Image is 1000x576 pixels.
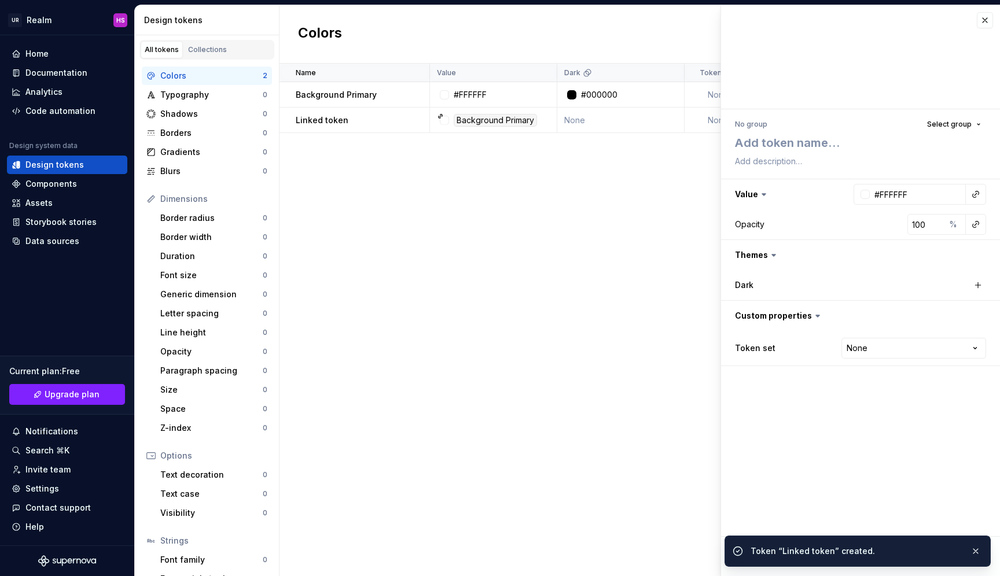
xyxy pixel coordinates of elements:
[25,178,77,190] div: Components
[160,146,263,158] div: Gradients
[685,82,752,108] td: None
[296,89,377,101] p: Background Primary
[156,285,272,304] a: Generic dimension0
[25,521,44,533] div: Help
[25,197,53,209] div: Assets
[700,68,734,77] p: Token set
[25,159,84,171] div: Design tokens
[907,214,945,235] input: 100
[263,147,267,157] div: 0
[7,499,127,517] button: Contact support
[144,14,274,26] div: Design tokens
[160,554,263,566] div: Font family
[263,489,267,499] div: 0
[25,483,59,494] div: Settings
[263,328,267,337] div: 0
[9,384,125,405] button: Upgrade plan
[25,502,91,514] div: Contact support
[263,232,267,242] div: 0
[263,167,267,176] div: 0
[25,216,97,228] div: Storybook stories
[298,24,342,45] h2: Colors
[25,235,79,247] div: Data sources
[263,470,267,479] div: 0
[263,90,267,99] div: 0
[7,422,127,441] button: Notifications
[160,70,263,82] div: Colors
[927,120,972,129] span: Select group
[7,83,127,101] a: Analytics
[296,115,348,126] p: Linked token
[160,193,267,205] div: Dimensions
[735,279,753,291] label: Dark
[142,143,272,161] a: Gradients0
[156,400,272,418] a: Space0
[27,14,52,26] div: Realm
[7,518,127,536] button: Help
[263,508,267,518] div: 0
[7,441,127,460] button: Search ⌘K
[870,184,966,205] input: e.g. #000000
[263,309,267,318] div: 0
[7,213,127,231] a: Storybook stories
[7,175,127,193] a: Components
[8,13,22,27] div: UR
[45,389,100,400] span: Upgrade plan
[25,426,78,437] div: Notifications
[160,308,263,319] div: Letter spacing
[296,68,316,77] p: Name
[156,209,272,227] a: Border radius0
[160,450,267,461] div: Options
[751,545,961,557] div: Token “Linked token” created.
[160,384,263,396] div: Size
[156,266,272,285] a: Font size0
[145,45,179,54] div: All tokens
[156,504,272,522] a: Visibility0
[38,555,96,567] svg: Supernova Logo
[9,365,125,377] div: Current plan : Free
[160,212,263,224] div: Border radius
[156,323,272,342] a: Line height0
[25,464,71,475] div: Invite team
[263,290,267,299] div: 0
[25,445,69,456] div: Search ⌘K
[160,250,263,262] div: Duration
[160,165,263,177] div: Blurs
[454,89,487,101] div: #FFFFFF
[160,469,263,481] div: Text decoration
[160,535,267,547] div: Strings
[142,124,272,142] a: Borders0
[7,479,127,498] a: Settings
[454,114,537,127] div: Background Primary
[156,228,272,246] a: Border width0
[25,105,95,117] div: Code automation
[263,423,267,433] div: 0
[735,219,764,230] div: Opacity
[263,347,267,356] div: 0
[7,460,127,479] a: Invite team
[160,488,263,500] div: Text case
[263,271,267,280] div: 0
[7,45,127,63] a: Home
[160,269,263,281] div: Font size
[25,48,49,60] div: Home
[263,252,267,261] div: 0
[156,485,272,503] a: Text case0
[188,45,227,54] div: Collections
[7,232,127,250] a: Data sources
[156,342,272,361] a: Opacity0
[160,403,263,415] div: Space
[160,365,263,376] div: Paragraph spacing
[160,231,263,243] div: Border width
[156,381,272,399] a: Size0
[7,64,127,82] a: Documentation
[156,304,272,323] a: Letter spacing0
[735,342,775,354] label: Token set
[2,8,132,32] button: URRealmHS
[160,346,263,357] div: Opacity
[156,419,272,437] a: Z-index0
[263,366,267,375] div: 0
[142,162,272,180] a: Blurs0
[263,109,267,119] div: 0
